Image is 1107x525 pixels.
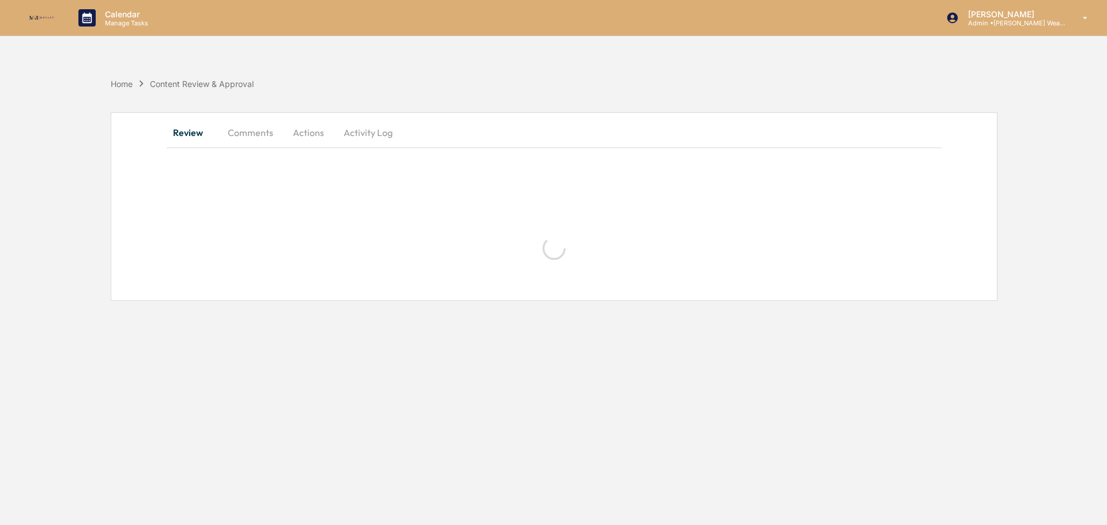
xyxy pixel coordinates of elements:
[150,79,254,89] div: Content Review & Approval
[28,14,55,22] img: logo
[959,19,1066,27] p: Admin • [PERSON_NAME] Wealth
[96,9,154,19] p: Calendar
[283,119,334,146] button: Actions
[219,119,283,146] button: Comments
[167,119,942,146] div: secondary tabs example
[167,119,219,146] button: Review
[96,19,154,27] p: Manage Tasks
[959,9,1066,19] p: [PERSON_NAME]
[334,119,402,146] button: Activity Log
[111,79,133,89] div: Home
